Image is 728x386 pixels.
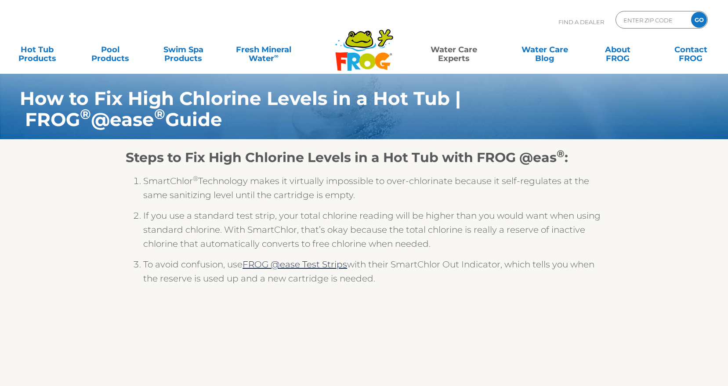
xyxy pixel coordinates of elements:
a: PoolProducts [82,41,138,58]
sup: ® [154,106,165,123]
img: Frog Products Logo [330,18,398,71]
a: FROG @ease Test Strips [243,259,347,270]
h1: How to Fix High Chlorine Levels in a Hot Tub | FROG @ease Guide [20,88,650,130]
a: ContactFROG [663,41,719,58]
li: SmartChlor Technology makes it virtually impossible to over-chlorinate because it self-regulates ... [143,174,602,209]
li: To avoid confusion, use with their SmartChlor Out Indicator, which tells you when the reserve is ... [143,257,602,292]
sup: ® [193,174,198,183]
a: Swim SpaProducts [155,41,212,58]
a: Hot TubProducts [9,41,65,58]
li: If you use a standard test strip, your total chlorine reading will be higher than you would want ... [143,209,602,257]
input: GO [691,12,707,28]
sup: ∞ [274,52,279,59]
a: Fresh MineralWater∞ [228,41,299,58]
a: Water CareBlog [516,41,573,58]
p: Find A Dealer [558,11,604,33]
strong: Steps to Fix High Chlorine Levels in a Hot Tub with FROG @eas : [126,149,568,166]
sup: ® [557,148,565,160]
a: Water CareExperts [408,41,500,58]
sup: ® [80,106,91,123]
a: AboutFROG [589,41,646,58]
